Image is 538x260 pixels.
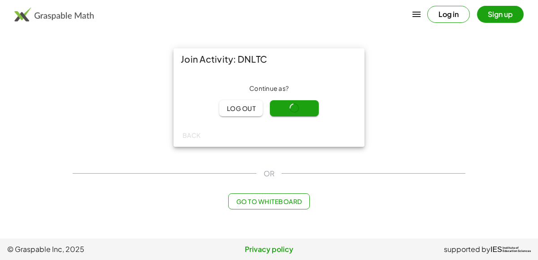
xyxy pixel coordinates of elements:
span: Institute of Education Sciences [503,247,531,253]
button: Go to Whiteboard [228,193,309,209]
button: Sign up [477,6,524,23]
span: Log out [226,104,256,112]
span: Go to Whiteboard [236,197,302,205]
div: Continue as ? [181,84,357,93]
a: Privacy policy [182,244,356,255]
span: supported by [444,244,490,255]
span: © Graspable Inc, 2025 [7,244,182,255]
button: Log out [219,100,263,116]
a: IESInstitute ofEducation Sciences [490,244,531,255]
button: Log in [427,6,470,23]
div: Join Activity: DNLTC [174,48,364,70]
span: OR [264,168,274,179]
span: IES [490,245,502,254]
